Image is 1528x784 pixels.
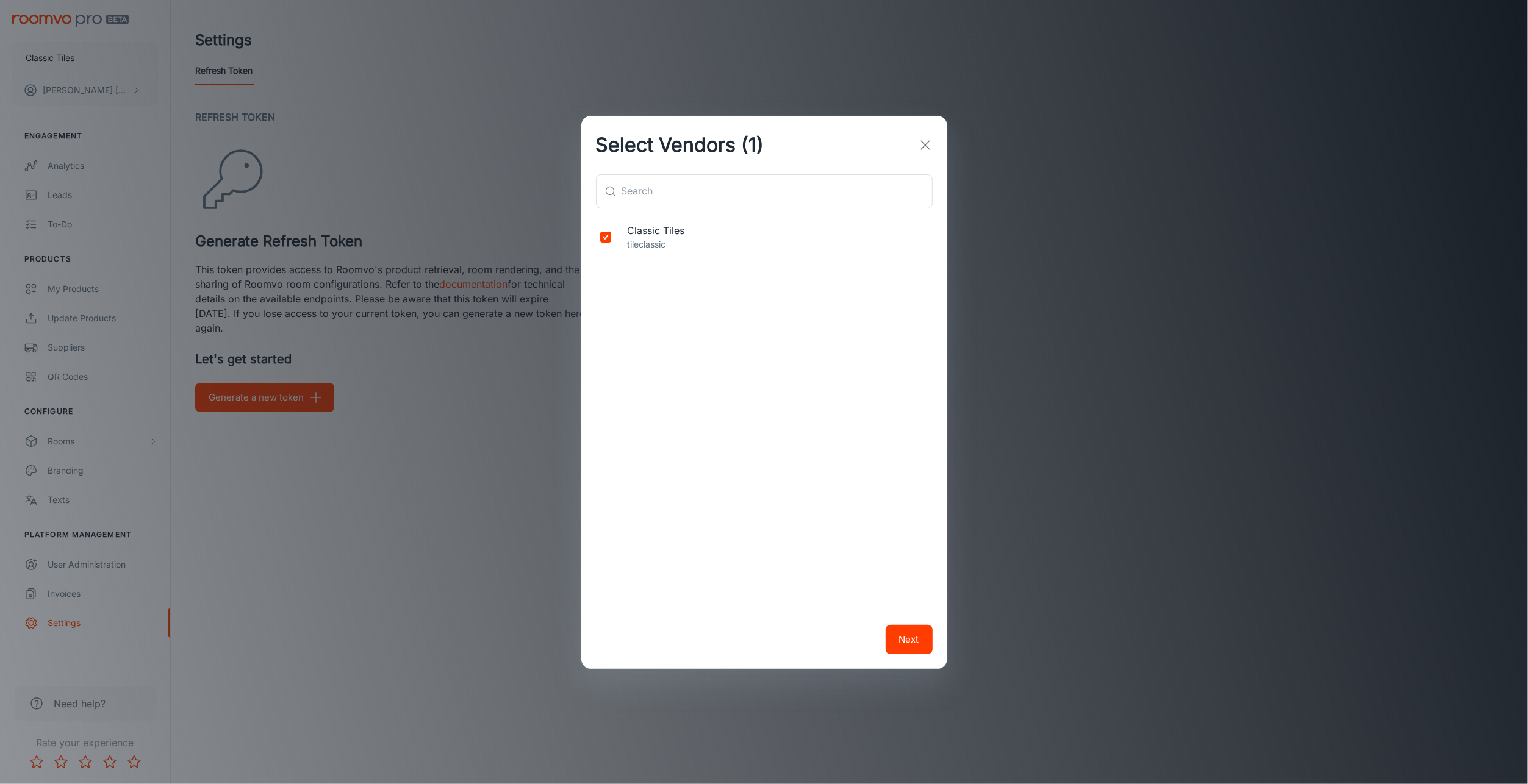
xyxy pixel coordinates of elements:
[581,116,779,174] h2: Select Vendors (1)
[622,174,933,208] input: Search
[886,625,933,654] button: Next
[581,218,947,256] div: Classic Tilestileclassic
[628,238,928,251] p: tileclassic
[628,223,928,238] span: Classic Tiles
